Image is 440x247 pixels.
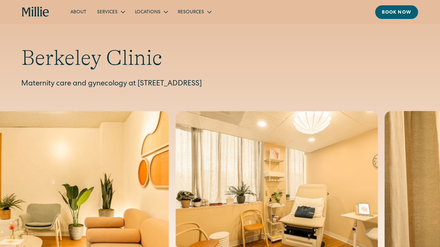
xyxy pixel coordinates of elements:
div: Locations [135,9,161,16]
a: About [65,6,92,17]
h1: Berkeley Clinic [21,45,419,71]
a: Book now [375,5,418,19]
div: Book now [382,9,411,16]
div: Services [92,6,130,17]
div: Resources [172,6,216,17]
div: Locations [130,6,172,17]
a: home [22,7,49,17]
div: Services [97,9,118,16]
div: Resources [178,9,204,16]
p: Maternity care and gynecology at [STREET_ADDRESS] [21,79,419,90]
